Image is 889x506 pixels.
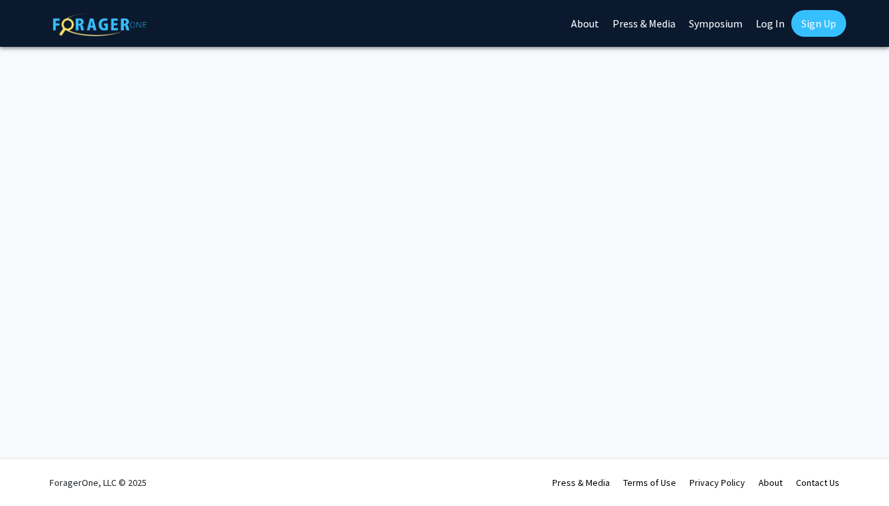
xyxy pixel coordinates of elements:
a: Privacy Policy [690,477,745,489]
a: About [758,477,783,489]
a: Contact Us [796,477,839,489]
a: Terms of Use [623,477,676,489]
img: ForagerOne Logo [53,13,147,36]
a: Press & Media [552,477,610,489]
div: ForagerOne, LLC © 2025 [50,459,147,506]
a: Sign Up [791,10,846,37]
